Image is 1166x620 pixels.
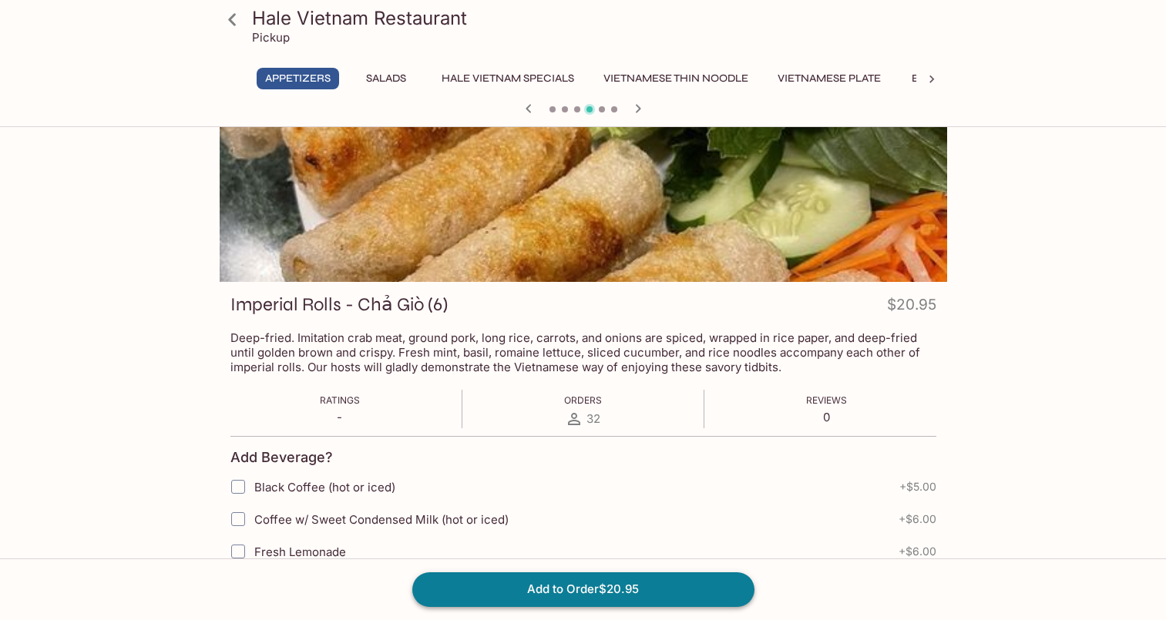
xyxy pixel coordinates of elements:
[230,449,333,466] h4: Add Beverage?
[586,411,600,426] span: 32
[887,293,936,323] h4: $20.95
[254,512,509,527] span: Coffee w/ Sweet Condensed Milk (hot or iced)
[899,545,936,558] span: + $6.00
[902,68,971,89] button: Entrees
[564,394,602,406] span: Orders
[806,410,847,424] p: 0
[320,410,360,424] p: -
[806,394,847,406] span: Reviews
[433,68,583,89] button: Hale Vietnam Specials
[257,68,339,89] button: Appetizers
[899,481,936,493] span: + $5.00
[595,68,757,89] button: Vietnamese Thin Noodle
[230,293,448,317] h3: Imperial Rolls - Chả Giò (6)
[220,78,947,282] div: Imperial Rolls - Chả Giò (6)
[351,68,421,89] button: Salads
[230,330,936,374] p: Deep-fried. Imitation crab meat, ground pork, long rice, carrots, and onions are spiced, wrapped ...
[412,572,754,606] button: Add to Order$20.95
[320,394,360,406] span: Ratings
[769,68,889,89] button: Vietnamese Plate
[252,30,290,45] p: Pickup
[254,545,346,559] span: Fresh Lemonade
[252,6,941,30] h3: Hale Vietnam Restaurant
[899,513,936,525] span: + $6.00
[254,480,395,494] span: Black Coffee (hot or iced)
